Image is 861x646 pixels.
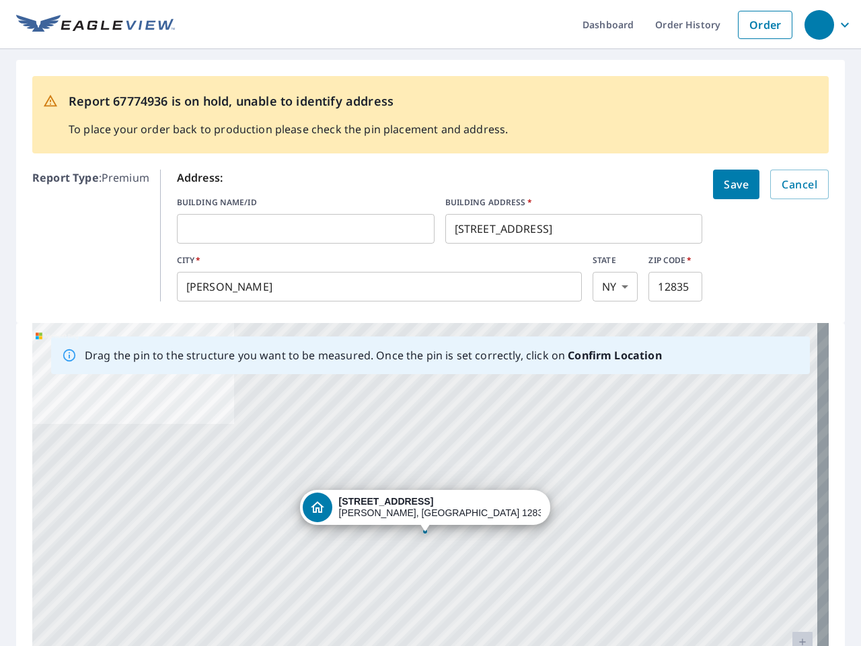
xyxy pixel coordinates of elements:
[339,496,541,519] div: [PERSON_NAME], [GEOGRAPHIC_DATA] 12835
[69,92,508,110] p: Report 67774936 is on hold, unable to identify address
[782,175,817,194] span: Cancel
[445,196,703,209] label: BUILDING ADDRESS
[32,170,149,301] p: : Premium
[568,348,661,363] b: Confirm Location
[177,170,703,186] p: Address:
[177,196,435,209] label: BUILDING NAME/ID
[177,254,582,266] label: CITY
[648,254,702,266] label: ZIP CODE
[300,490,550,532] div: Dropped pin, building 1, Residential property, 51 Pinewood Ln Hadley, NY 12835
[738,11,792,39] a: Order
[85,347,662,363] p: Drag the pin to the structure you want to be measured. Once the pin is set correctly, click on
[339,496,434,507] strong: [STREET_ADDRESS]
[713,170,759,199] button: Save
[593,254,638,266] label: STATE
[770,170,829,199] button: Cancel
[32,170,99,185] b: Report Type
[602,281,616,293] em: NY
[593,272,638,301] div: NY
[724,175,749,194] span: Save
[16,15,175,35] img: EV Logo
[69,121,508,137] p: To place your order back to production please check the pin placement and address.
